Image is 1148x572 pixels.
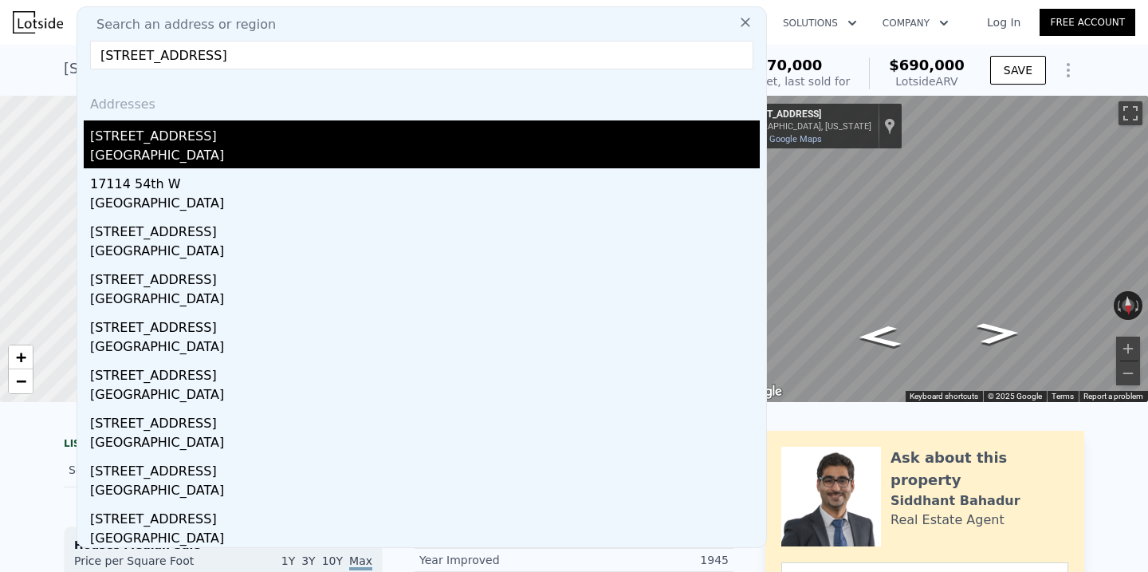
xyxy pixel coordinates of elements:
span: $170,000 [747,57,823,73]
button: Company [870,9,961,37]
div: Ask about this property [890,447,1068,491]
div: [STREET_ADDRESS] [90,503,760,529]
button: SAVE [990,56,1046,85]
span: 10Y [322,554,343,567]
div: [STREET_ADDRESS] [90,312,760,337]
div: [STREET_ADDRESS] [90,264,760,290]
span: 1Y [281,554,295,567]
span: − [16,371,26,391]
a: Zoom in [9,345,33,369]
div: Houses Median Sale [74,537,372,553]
div: 1945 [574,552,729,568]
path: Go East, NW 95th St [839,321,919,353]
div: [STREET_ADDRESS] [90,456,760,481]
button: Rotate clockwise [1134,291,1143,320]
button: Zoom in [1116,337,1140,361]
div: Map [729,96,1148,402]
div: [GEOGRAPHIC_DATA] [90,529,760,551]
button: Show Options [1052,54,1084,86]
a: Zoom out [9,369,33,393]
input: Enter an address, city, region, neighborhood or zip code [90,41,753,69]
button: Toggle fullscreen view [1119,101,1142,125]
div: [GEOGRAPHIC_DATA] [90,290,760,312]
span: $690,000 [889,57,965,73]
a: View on Google Maps [736,134,822,144]
div: [GEOGRAPHIC_DATA] [90,385,760,408]
div: [STREET_ADDRESS] , [GEOGRAPHIC_DATA] , WA 98117 [64,57,449,80]
span: 3Y [301,554,315,567]
span: + [16,347,26,367]
div: [GEOGRAPHIC_DATA] [90,481,760,503]
div: Siddhant Bahadur [890,491,1020,511]
span: Max [349,554,372,570]
div: Real Estate Agent [890,511,1005,530]
div: [STREET_ADDRESS] [90,360,760,385]
div: 17114 54th W [90,168,760,194]
img: Lotside [13,11,63,34]
button: Reset the view [1121,290,1135,320]
a: Terms (opens in new tab) [1052,392,1074,400]
button: Rotate counterclockwise [1114,291,1122,320]
div: [GEOGRAPHIC_DATA] [90,433,760,456]
a: Free Account [1040,9,1135,36]
div: Year Improved [419,552,574,568]
div: LISTING & SALE HISTORY [64,437,383,453]
span: © 2025 Google [988,392,1042,400]
button: Zoom out [1116,361,1140,385]
div: Lotside ARV [889,73,965,89]
div: Sold [69,460,210,480]
div: [STREET_ADDRESS] [90,120,760,146]
a: Show location on map [884,117,895,135]
div: [STREET_ADDRESS] [736,108,871,121]
div: Addresses [84,82,760,120]
div: [GEOGRAPHIC_DATA], [US_STATE] [736,121,871,132]
div: [GEOGRAPHIC_DATA] [90,337,760,360]
div: [STREET_ADDRESS] [90,216,760,242]
path: Go West, NW 95th St [958,318,1038,349]
button: Solutions [770,9,870,37]
a: Report a problem [1083,392,1143,400]
div: Off Market, last sold for [719,73,850,89]
a: Log In [968,14,1040,30]
div: [GEOGRAPHIC_DATA] [90,242,760,264]
div: Street View [729,96,1148,402]
div: [GEOGRAPHIC_DATA] [90,194,760,216]
button: Keyboard shortcuts [910,391,978,402]
div: [GEOGRAPHIC_DATA] [90,146,760,168]
div: [STREET_ADDRESS] [90,408,760,433]
span: Search an address or region [84,15,276,34]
